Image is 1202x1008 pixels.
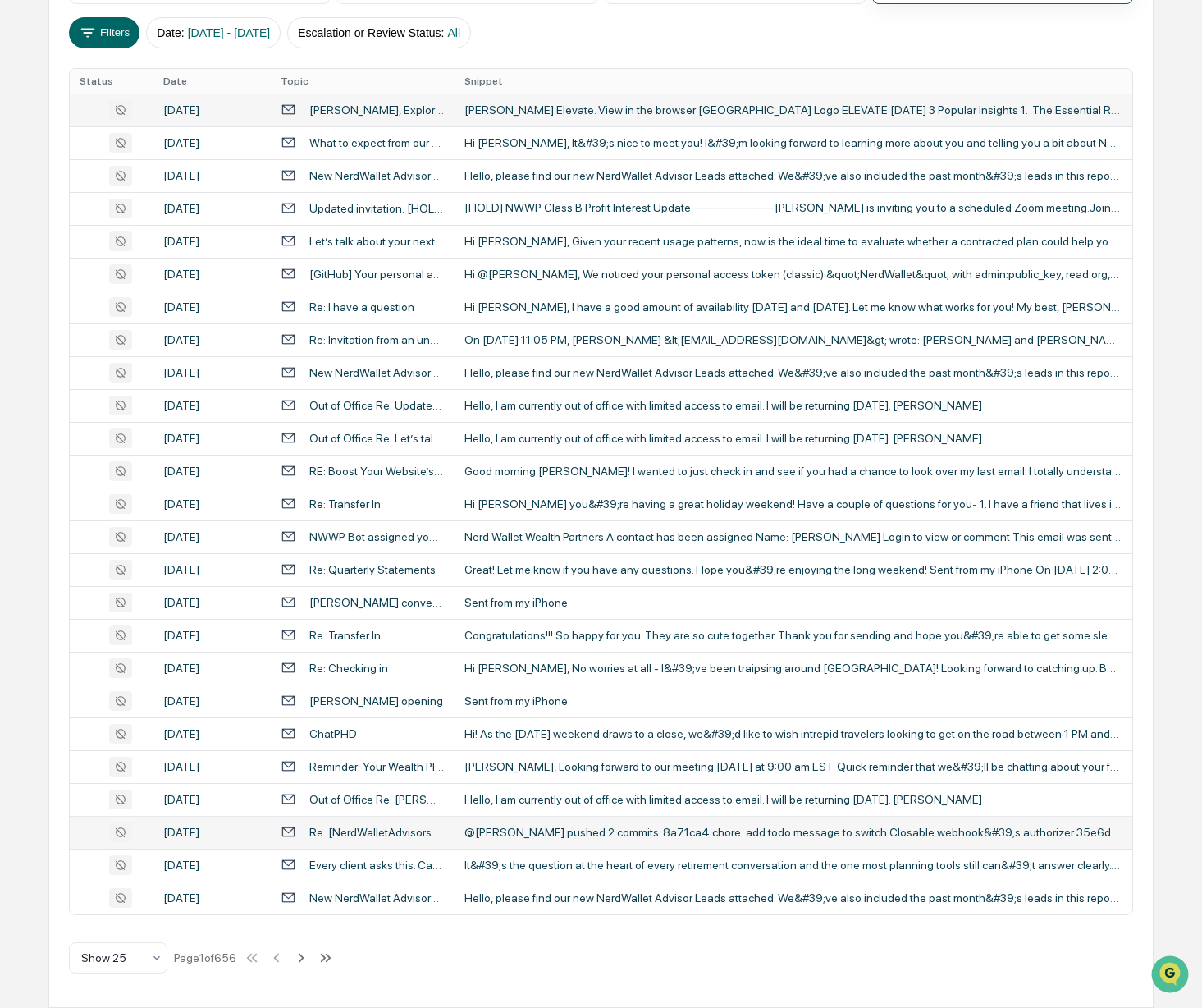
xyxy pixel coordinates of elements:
[309,694,443,708] div: [PERSON_NAME] opening
[464,629,1121,642] div: Congratulations!!! So happy for you. They are so cute together. Thank you for sending and hope yo...
[287,17,471,48] button: Escalation or Review Status:All
[43,13,62,33] img: Go home
[464,662,1121,675] div: Hi [PERSON_NAME], No worries at all - I&#39;ve been traipsing around [GEOGRAPHIC_DATA]! Looking f...
[309,333,444,346] div: Re: Invitation from an unknown sender: [PERSON_NAME] and [PERSON_NAME] @ [DATE] 3pm - 3:30pm (EDT...
[309,366,444,379] div: New NerdWallet Advisor Lead
[464,103,1121,117] div: [PERSON_NAME] Elevate. View in the browser [GEOGRAPHIC_DATA] Logo ELEVATE [DATE] 3 Popular Insigh...
[309,268,444,281] div: [GitHub] Your personal access token (classic) is about to expire
[464,169,1121,182] div: Hello, please find our new NerdWallet Advisor Leads attached. We&#39;ve also included the past mo...
[153,69,271,94] th: Date
[464,793,1121,806] div: Hello, I am currently out of office with limited access to email. I will be returning [DATE]. [PE...
[464,694,1121,708] div: Sent from my iPhone
[163,103,261,117] div: [DATE]
[464,563,1121,576] div: Great! Let me know if you have any questions. Hope you&#39;re enjoying the long weekend! Sent fro...
[464,432,1121,445] div: Hello, I am currently out of office with limited access to email. I will be returning [DATE]. [PE...
[464,497,1121,511] div: Hi [PERSON_NAME] you&#39;re having a great holiday weekend! Have a couple of questions for you- 1...
[163,760,261,773] div: [DATE]
[464,201,1121,215] div: [HOLD] NWWP Class B Profit Interest Update ──────────[PERSON_NAME] is inviting you to a scheduled...
[309,169,444,182] div: New NerdWallet Advisor Lead
[70,69,154,94] th: Status
[107,388,290,526] div: Thank you so much for clarification and for looking into this. We can leave as is and once I conf...
[163,793,261,806] div: [DATE]
[163,268,261,281] div: [DATE]
[163,465,261,478] div: [DATE]
[309,629,381,642] div: Re: Transfer In
[464,727,1121,740] div: Hi! As the [DATE] weekend draws to a close, we&#39;d like to wish intrepid travelers looking to g...
[309,530,444,543] div: NWWP Bot assigned you to a contact
[163,530,261,543] div: [DATE]
[309,300,414,314] div: Re: I have a question
[33,324,46,337] img: 1746055101610-c473b297-6a78-478c-a979-82029cc54cd1
[163,694,261,708] div: [DATE]
[309,235,444,248] div: Let’s talk about your next stage of growth
[163,629,261,642] div: [DATE]
[163,432,261,445] div: [DATE]
[271,69,454,94] th: Topic
[309,497,381,511] div: Re: Transfer In
[309,399,444,412] div: Out of Office Re: Updated invitation: [HOLD] NWWP Class B Profit Interest Update @ [DATE] 5pm - 5...
[309,596,444,609] div: [PERSON_NAME] conversion
[309,891,444,905] div: New NerdWallet Advisor Lead
[464,399,1121,412] div: Hello, I am currently out of office with limited access to email. I will be returning [DATE]. [PE...
[309,662,388,675] div: Re: Checking in
[464,530,1121,543] div: Nerd Wallet Wealth Partners A contact has been assigned Name: [PERSON_NAME] Login to view or comm...
[464,235,1121,248] div: Hi [PERSON_NAME], Given your recent usage patterns, now is the ideal time to evaluate whether a c...
[163,891,261,905] div: [DATE]
[163,333,261,346] div: [DATE]
[163,300,261,314] div: [DATE]
[146,17,281,48] button: Date:[DATE] - [DATE]
[163,497,261,511] div: [DATE]
[464,366,1121,379] div: Hello, please find our new NerdWallet Advisor Leads attached. We&#39;ve also included the past mo...
[309,136,444,149] div: What to expect from our Wealth Planning Session
[163,399,261,412] div: [DATE]
[464,859,1121,872] div: It&#39;s the question at the heart of every retirement conversation and the one most planning too...
[163,596,261,609] div: [DATE]
[69,17,140,48] button: Filters
[455,69,1133,94] th: Snippet
[309,465,444,478] div: RE: Boost Your Website’s Performance
[309,727,357,740] div: ChatPHD
[464,465,1121,478] div: Good morning [PERSON_NAME]! I wanted to just check in and see if you had a chance to look over my...
[464,333,1121,346] div: On [DATE] 11:05 PM, [PERSON_NAME] &lt;[EMAIL_ADDRESS][DOMAIN_NAME]&gt; wrote: [PERSON_NAME] and [...
[61,14,276,329] p: Thank you for clarifying! There isn’t a fixed frequency for when they appear. Messages will show ...
[464,596,1121,609] div: Sent from my iPhone
[309,826,444,839] div: Re: [NerdWalletAdvisors/wealth-partners] feat: auth0 m2m auth (PR #86)
[163,662,261,675] div: [DATE]
[464,760,1121,773] div: [PERSON_NAME], Looking forward to our meeting [DATE] at 9:00 am EST. Quick reminder that we&#39;l...
[447,26,460,39] span: All
[163,563,261,576] div: [DATE]
[284,506,304,525] button: Send
[163,235,261,248] div: [DATE]
[53,345,135,358] span: [PERSON_NAME]
[309,202,444,215] div: Updated invitation: [HOLD] NWWP Class B Profit Interest Update @ [DATE] 5pm - 5:45pm (EDT) ([PERS...
[464,826,1121,839] div: @[PERSON_NAME] pushed 2 commits. 8a71ca4 chore: add todo message to switch Closable webhook&#39;s...
[464,268,1121,281] div: Hi @[PERSON_NAME], We noticed your personal access token (classic) &quot;NerdWallet&quot; with ad...
[174,951,236,964] div: Page 1 of 656
[138,345,144,358] span: •
[464,300,1121,314] div: Hi [PERSON_NAME], I have a good amount of availability [DATE] and [DATE]. Let me know what works ...
[163,202,261,215] div: [DATE]
[464,891,1121,905] div: Hello, please find our new NerdWallet Advisor Leads attached. We&#39;ve also included the past mo...
[147,345,224,358] span: 25 minutes ago
[163,859,261,872] div: [DATE]
[309,432,444,445] div: Out of Office Re: Let’s talk about your next stage of growth
[163,169,261,182] div: [DATE]
[163,727,261,740] div: [DATE]
[16,308,43,334] img: Jack Rasmussen
[1149,954,1194,998] iframe: Open customer support
[163,826,261,839] div: [DATE]
[464,136,1121,149] div: Hi [PERSON_NAME], It&#39;s nice to meet you! I&#39;m looking forward to learning more about you a...
[16,13,36,33] button: back
[309,793,444,806] div: Out of Office Re: [PERSON_NAME] <> Nerdwallet Advisor Daily Report
[309,760,444,773] div: Reminder: Your Wealth Planning Session at 9:00 am EST on 9/2
[188,26,271,39] span: [DATE] - [DATE]
[309,859,444,872] div: Every client asks this. Can you answer confidently?
[163,136,261,149] div: [DATE]
[163,366,261,379] div: [DATE]
[309,103,444,117] div: [PERSON_NAME], Explore the Essential Role of Dividends in Retirement
[309,563,436,576] div: Re: Quarterly Statements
